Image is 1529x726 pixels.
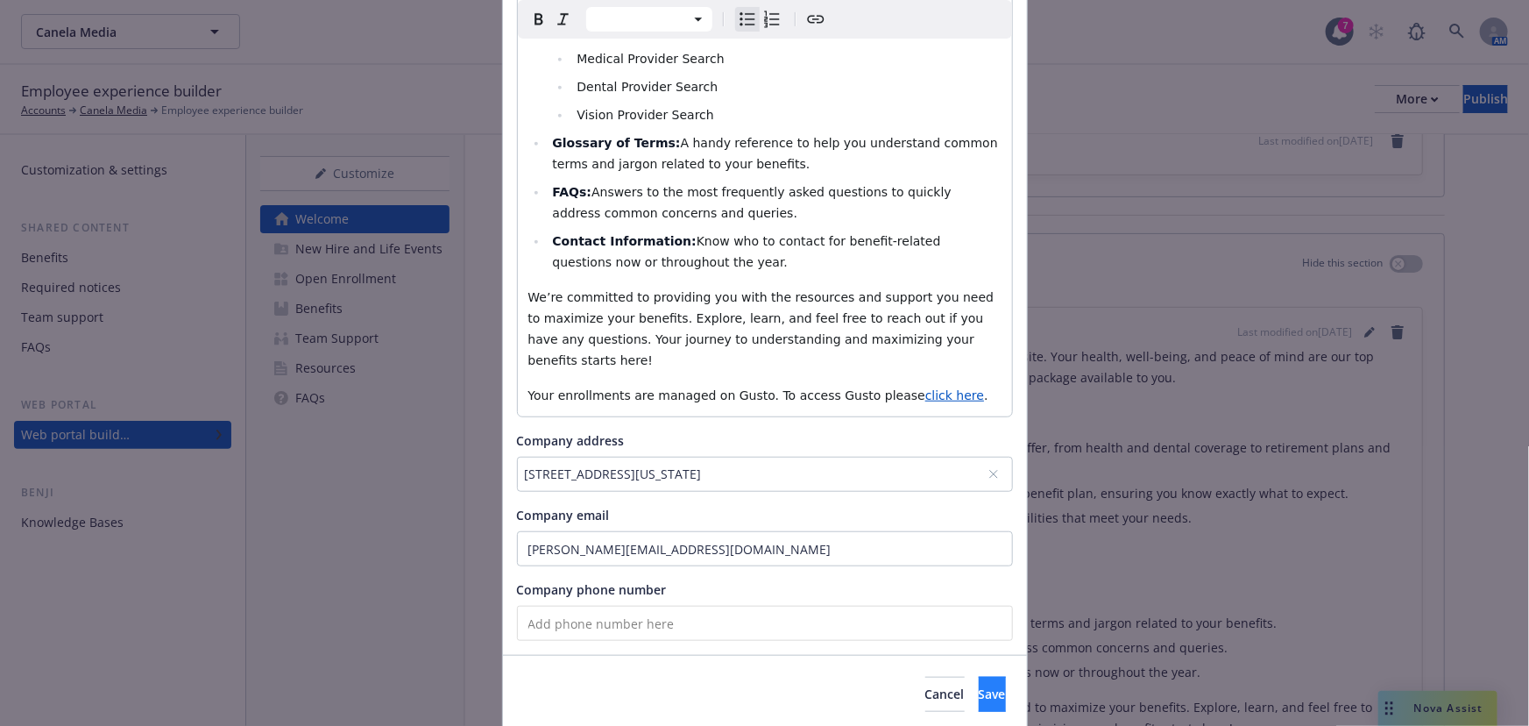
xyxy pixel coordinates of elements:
span: Company email [517,507,610,523]
div: toggle group [735,7,784,32]
span: Vision Provider Search [577,108,713,122]
button: Save [979,677,1006,712]
strong: FAQs: [552,185,591,199]
span: Save [979,686,1006,702]
span: Cancel [925,686,965,702]
span: Dental Provider Search [577,80,718,94]
button: [STREET_ADDRESS][US_STATE] [517,457,1013,492]
a: click here [925,388,984,402]
button: Block type [586,7,712,32]
span: Company address [517,432,625,449]
input: Add email here [517,531,1013,566]
button: Bold [527,7,551,32]
button: Cancel [925,677,965,712]
span: Know who to contact for benefit-related questions now or throughout the year. [552,234,945,269]
button: Italic [551,7,576,32]
span: . [984,388,987,402]
strong: Contact Information: [552,234,696,248]
strong: Glossary of Terms: [552,136,680,150]
button: Create link [803,7,828,32]
button: Bulleted list [735,7,760,32]
span: Answers to the most frequently asked questions to quickly address common concerns and queries. [552,185,955,220]
span: Your enrollments are managed on Gusto. To access Gusto please [528,388,925,402]
span: Company phone number [517,581,667,598]
div: [STREET_ADDRESS][US_STATE] [525,465,987,483]
span: A handy reference to help you understand common terms and jargon related to your benefits. [552,136,1002,171]
input: Add phone number here [517,606,1013,641]
span: We’re committed to providing you with the resources and support you need to maximize your benefit... [528,290,998,367]
button: Numbered list [760,7,784,32]
span: Medical Provider Search [577,52,724,66]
